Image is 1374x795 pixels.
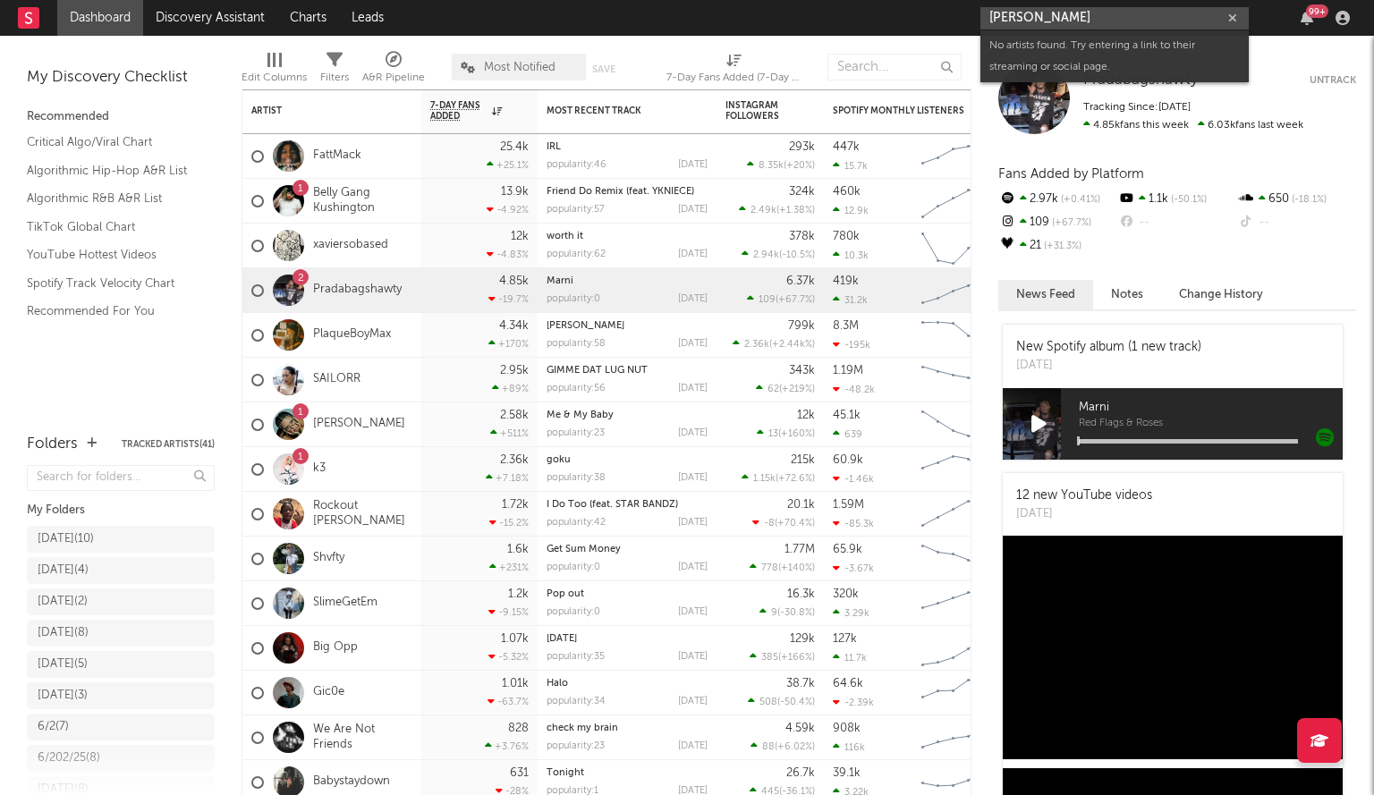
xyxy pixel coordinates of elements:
[759,698,777,707] span: 508
[833,723,861,734] div: 908k
[678,160,708,170] div: [DATE]
[1083,120,1303,131] span: 6.03k fans last week
[678,428,708,438] div: [DATE]
[833,678,863,689] div: 64.6k
[38,622,89,644] div: [DATE] ( 8 )
[1079,397,1343,419] span: Marni
[751,206,776,216] span: 2.49k
[913,671,994,715] svg: Chart title
[313,186,412,216] a: Belly Gang Kushington
[1117,188,1236,211] div: 1.1k
[502,678,529,689] div: 1.01k
[508,723,529,734] div: 828
[1041,241,1081,251] span: +31.3 %
[678,294,708,304] div: [DATE]
[998,280,1093,309] button: News Feed
[833,767,861,779] div: 39.1k
[547,634,577,644] a: [DATE]
[779,206,812,216] span: +1.38 %
[781,429,812,439] span: +160 %
[785,723,815,734] div: 4.59k
[678,562,708,572] div: [DATE]
[747,159,815,171] div: ( )
[313,283,402,298] a: Pradabagshawty
[27,557,215,584] a: [DATE](4)
[362,45,425,97] div: A&R Pipeline
[362,67,425,89] div: A&R Pipeline
[547,410,708,420] div: Me & My Baby
[780,698,812,707] span: -50.4 %
[547,142,708,152] div: IRL
[752,517,815,529] div: ( )
[547,187,694,197] a: Friend Do Remix (feat. YKNIECE)
[122,440,215,449] button: Tracked Artists(41)
[733,338,815,350] div: ( )
[781,563,812,573] span: +140 %
[38,685,88,706] div: [DATE] ( 3 )
[592,64,615,74] button: Save
[313,327,391,343] a: PlaqueBoyMax
[27,714,215,740] a: 6/2(7)
[998,211,1117,234] div: 109
[487,159,529,171] div: +25.1 %
[678,249,708,259] div: [DATE]
[547,679,568,689] a: Halo
[489,562,529,573] div: +231 %
[762,742,775,752] span: 88
[507,544,529,555] div: 1.6k
[313,596,377,611] a: SlimeGetEm
[547,545,708,554] div: Get Sum Money
[499,275,529,287] div: 4.85k
[791,454,815,466] div: 215k
[833,249,869,261] div: 10.3k
[678,205,708,215] div: [DATE]
[913,492,994,537] svg: Chart title
[678,339,708,349] div: [DATE]
[725,100,788,122] div: Instagram Followers
[833,607,869,619] div: 3.29k
[913,626,994,671] svg: Chart title
[38,560,89,581] div: [DATE] ( 4 )
[778,295,812,305] span: +67.7 %
[789,141,815,153] div: 293k
[833,141,860,153] div: 447k
[777,742,812,752] span: +6.02 %
[547,232,583,241] a: worth it
[1079,419,1343,429] span: Red Flags & Roses
[547,768,708,778] div: Tonight
[833,499,864,511] div: 1.59M
[508,588,529,600] div: 1.2k
[547,500,678,510] a: I Do Too (feat. STAR BANDZ)
[833,562,874,574] div: -3.67k
[27,217,197,237] a: TikTok Global Chart
[833,454,863,466] div: 60.9k
[913,224,994,268] svg: Chart title
[500,454,529,466] div: 2.36k
[547,500,708,510] div: I Do Too (feat. STAR BANDZ)
[320,67,349,89] div: Filters
[313,640,358,655] a: Big Opp
[678,473,708,483] div: [DATE]
[742,472,815,484] div: ( )
[761,653,778,663] span: 385
[998,188,1117,211] div: 2.97k
[833,544,862,555] div: 65.9k
[547,294,600,304] div: popularity: 0
[547,276,573,286] a: Marni
[242,45,307,97] div: Edit Columns
[547,106,681,116] div: Most Recent Track
[38,529,94,550] div: [DATE] ( 10 )
[313,685,344,700] a: Gic0e
[320,45,349,97] div: Filters
[833,741,865,753] div: 116k
[501,186,529,198] div: 13.9k
[500,141,529,153] div: 25.4k
[759,606,815,618] div: ( )
[502,499,529,511] div: 1.72k
[913,313,994,358] svg: Chart title
[780,608,812,618] span: -30.8 %
[1083,72,1198,88] span: Pradabagshawty
[492,383,529,394] div: +89 %
[913,581,994,626] svg: Chart title
[547,160,606,170] div: popularity: 46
